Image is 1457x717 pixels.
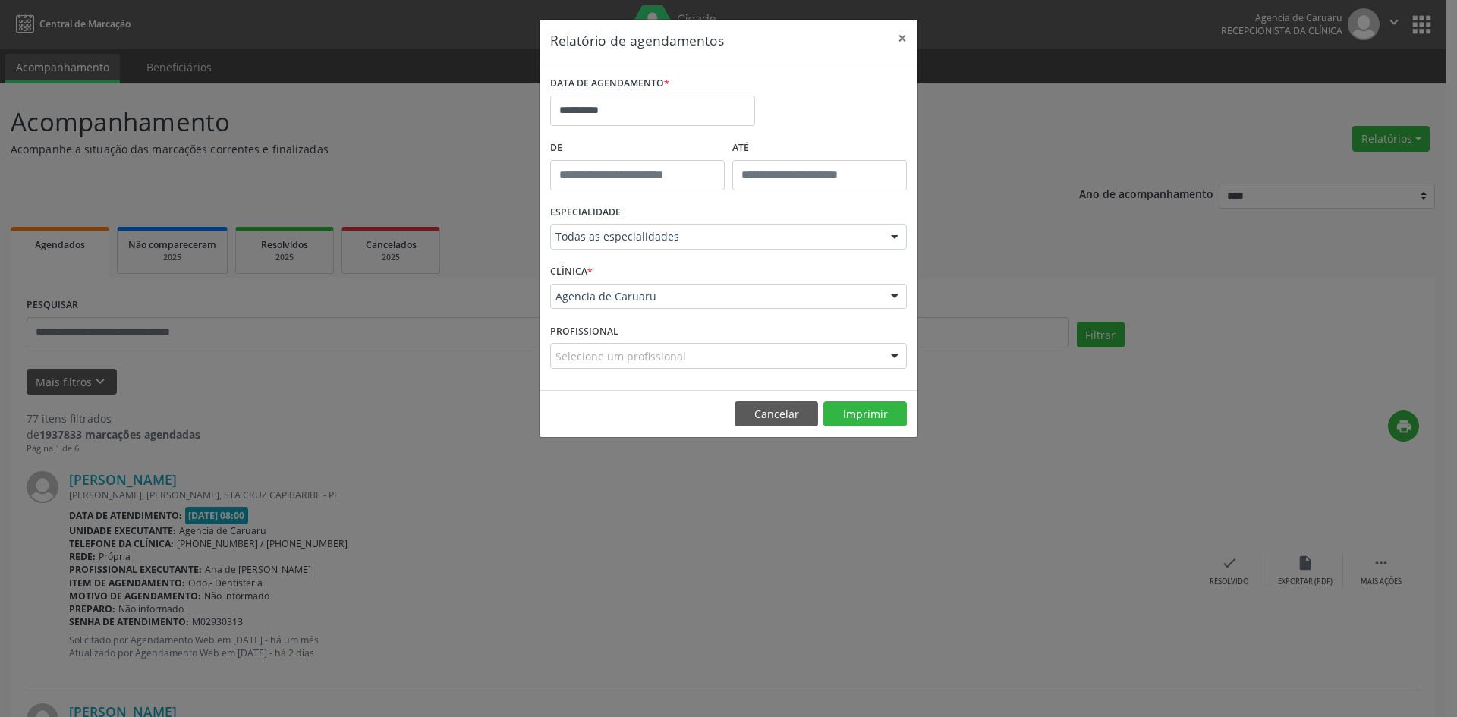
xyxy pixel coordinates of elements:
span: Selecione um profissional [555,348,686,364]
label: DATA DE AGENDAMENTO [550,72,669,96]
label: CLÍNICA [550,260,593,284]
button: Cancelar [735,401,818,427]
span: Agencia de Caruaru [555,289,876,304]
label: ATÉ [732,137,907,160]
label: De [550,137,725,160]
label: ESPECIALIDADE [550,201,621,225]
button: Imprimir [823,401,907,427]
span: Todas as especialidades [555,229,876,244]
h5: Relatório de agendamentos [550,30,724,50]
label: PROFISSIONAL [550,319,618,343]
button: Close [887,20,917,57]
